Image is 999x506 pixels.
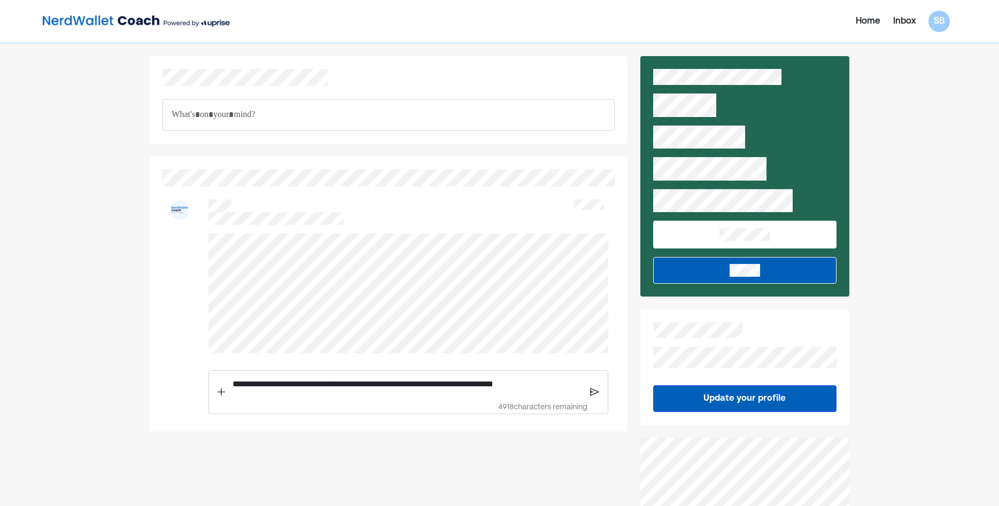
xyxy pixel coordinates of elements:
[228,401,587,413] div: 4918 characters remaining
[228,371,587,398] div: Rich Text Editor. Editing area: main
[162,99,614,131] div: Rich Text Editor. Editing area: main
[856,15,880,28] div: Home
[653,385,837,412] button: Update your profile
[928,11,950,32] div: SB
[893,15,916,28] div: Inbox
